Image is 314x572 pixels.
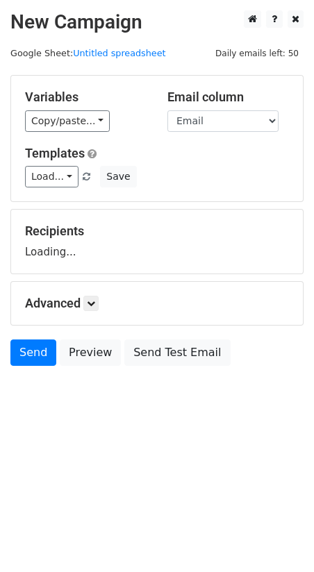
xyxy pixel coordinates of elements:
[124,339,230,366] a: Send Test Email
[25,296,289,311] h5: Advanced
[25,90,147,105] h5: Variables
[73,48,165,58] a: Untitled spreadsheet
[10,10,304,34] h2: New Campaign
[210,46,304,61] span: Daily emails left: 50
[25,166,78,187] a: Load...
[25,224,289,260] div: Loading...
[25,110,110,132] a: Copy/paste...
[10,339,56,366] a: Send
[60,339,121,366] a: Preview
[25,224,289,239] h5: Recipients
[100,166,136,187] button: Save
[167,90,289,105] h5: Email column
[10,48,166,58] small: Google Sheet:
[25,146,85,160] a: Templates
[210,48,304,58] a: Daily emails left: 50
